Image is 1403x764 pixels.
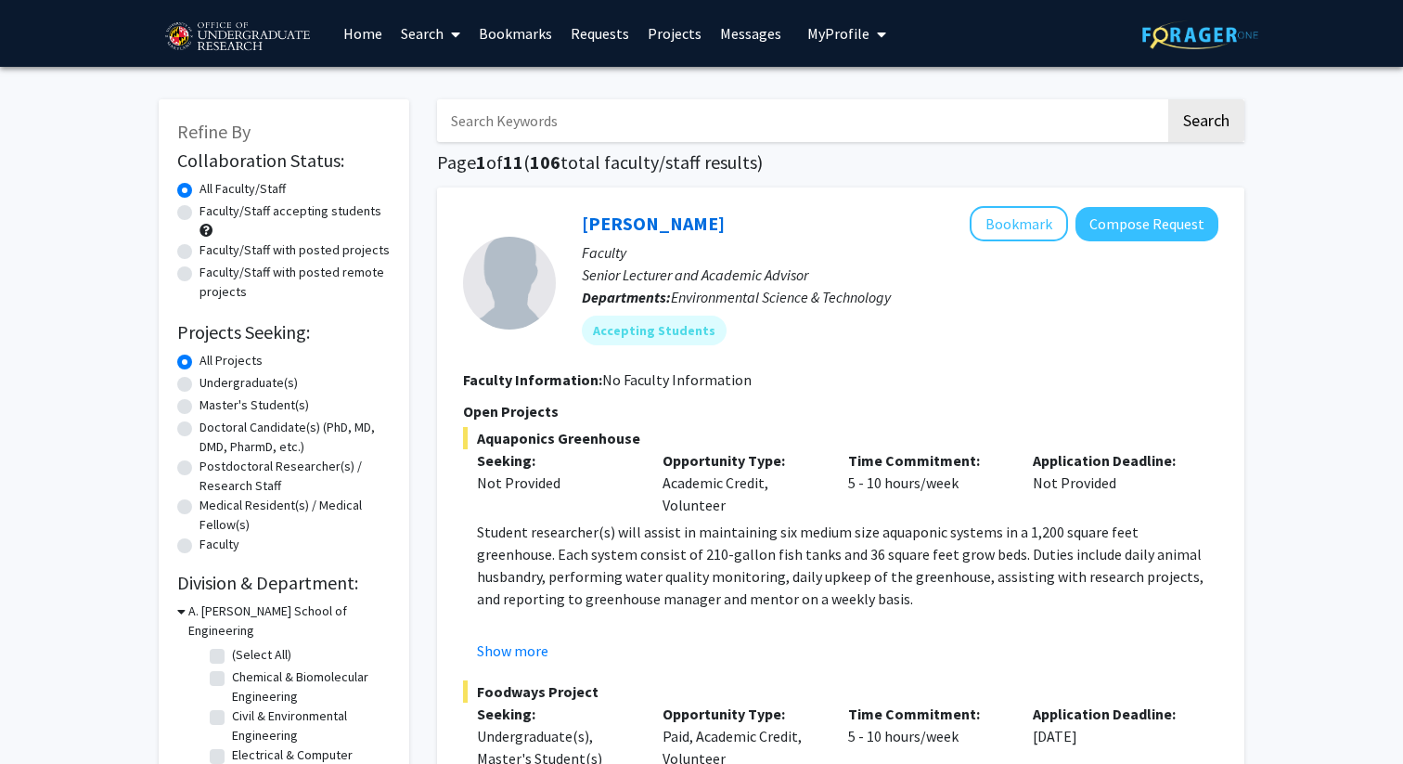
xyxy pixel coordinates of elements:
[807,24,869,43] span: My Profile
[200,179,286,199] label: All Faculty/Staff
[1142,20,1258,49] img: ForagerOne Logo
[582,316,727,345] mat-chip: Accepting Students
[200,201,381,221] label: Faculty/Staff accepting students
[14,680,79,750] iframe: Chat
[970,206,1068,241] button: Add Jose-Luis Izursa to Bookmarks
[582,212,725,235] a: [PERSON_NAME]
[848,449,1006,472] p: Time Commitment:
[477,449,635,472] p: Seeking:
[477,703,635,725] p: Seeking:
[200,373,298,393] label: Undergraduate(s)
[232,706,386,745] label: Civil & Environmental Engineering
[200,496,391,535] label: Medical Resident(s) / Medical Fellow(s)
[477,472,635,494] div: Not Provided
[463,427,1218,449] span: Aquaponics Greenhouse
[649,449,834,516] div: Academic Credit, Volunteer
[602,370,752,389] span: No Faculty Information
[470,1,561,66] a: Bookmarks
[582,288,671,306] b: Departments:
[711,1,791,66] a: Messages
[1075,207,1218,241] button: Compose Request to Jose-Luis Izursa
[177,572,391,594] h2: Division & Department:
[477,640,548,662] button: Show more
[477,521,1218,610] p: Student researcher(s) will assist in maintaining six medium size aquaponic systems in a 1,200 squ...
[463,370,602,389] b: Faculty Information:
[582,241,1218,264] p: Faculty
[200,535,239,554] label: Faculty
[188,602,391,641] h3: A. [PERSON_NAME] School of Engineering
[561,1,638,66] a: Requests
[476,150,486,174] span: 1
[177,120,251,143] span: Refine By
[177,321,391,343] h2: Projects Seeking:
[200,457,391,496] label: Postdoctoral Researcher(s) / Research Staff
[200,351,263,370] label: All Projects
[463,400,1218,422] p: Open Projects
[582,264,1218,286] p: Senior Lecturer and Academic Advisor
[200,240,390,260] label: Faculty/Staff with posted projects
[1033,449,1191,472] p: Application Deadline:
[177,149,391,172] h2: Collaboration Status:
[671,288,891,306] span: Environmental Science & Technology
[392,1,470,66] a: Search
[200,395,309,415] label: Master's Student(s)
[437,99,1165,142] input: Search Keywords
[638,1,711,66] a: Projects
[834,449,1020,516] div: 5 - 10 hours/week
[848,703,1006,725] p: Time Commitment:
[1033,703,1191,725] p: Application Deadline:
[232,667,386,706] label: Chemical & Biomolecular Engineering
[1019,449,1204,516] div: Not Provided
[200,418,391,457] label: Doctoral Candidate(s) (PhD, MD, DMD, PharmD, etc.)
[463,680,1218,703] span: Foodways Project
[530,150,560,174] span: 106
[437,151,1244,174] h1: Page of ( total faculty/staff results)
[663,449,820,472] p: Opportunity Type:
[200,263,391,302] label: Faculty/Staff with posted remote projects
[334,1,392,66] a: Home
[1168,99,1244,142] button: Search
[503,150,523,174] span: 11
[663,703,820,725] p: Opportunity Type:
[159,14,315,60] img: University of Maryland Logo
[232,645,291,665] label: (Select All)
